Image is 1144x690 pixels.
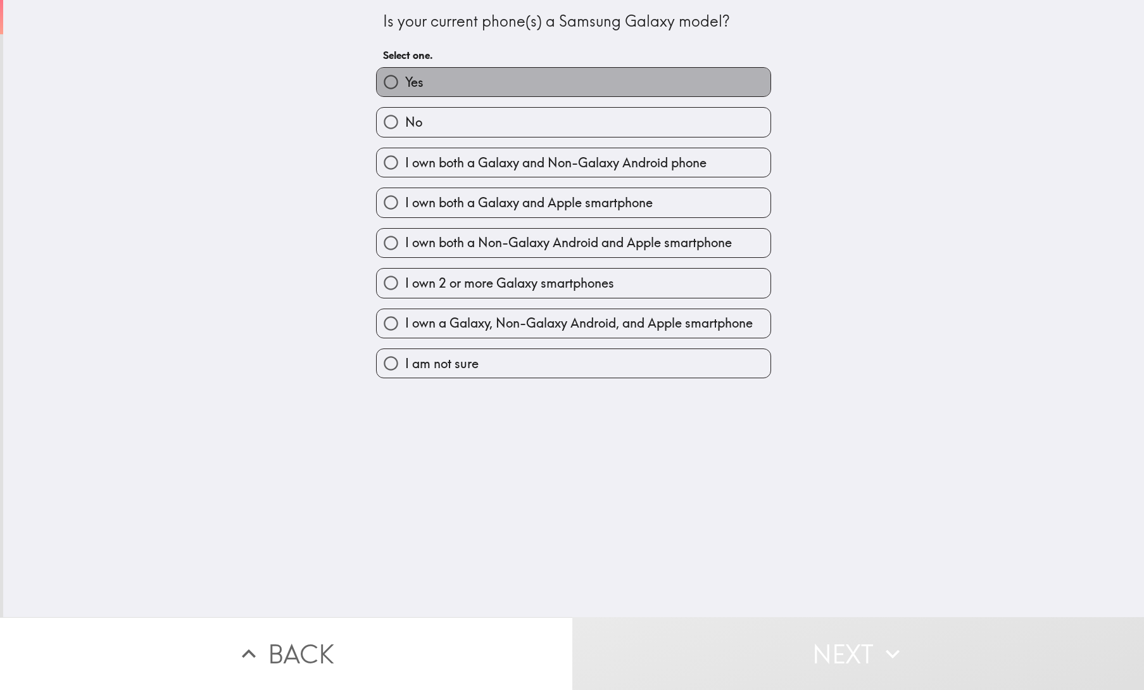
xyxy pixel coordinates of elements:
span: I own both a Galaxy and Apple smartphone [405,194,653,212]
span: Yes [405,73,424,91]
span: I own both a Non-Galaxy Android and Apple smartphone [405,234,732,252]
div: Is your current phone(s) a Samsung Galaxy model? [383,11,764,32]
span: I own both a Galaxy and Non-Galaxy Android phone [405,154,707,172]
button: Yes [377,68,770,96]
span: I own 2 or more Galaxy smartphones [405,274,614,292]
button: I own a Galaxy, Non-Galaxy Android, and Apple smartphone [377,309,770,338]
span: I own a Galaxy, Non-Galaxy Android, and Apple smartphone [405,314,753,332]
button: I own both a Non-Galaxy Android and Apple smartphone [377,229,770,257]
button: I am not sure [377,349,770,378]
span: I am not sure [405,355,479,373]
span: No [405,113,422,131]
button: I own both a Galaxy and Apple smartphone [377,188,770,217]
button: No [377,108,770,136]
button: I own 2 or more Galaxy smartphones [377,269,770,297]
h6: Select one. [383,48,764,62]
button: I own both a Galaxy and Non-Galaxy Android phone [377,148,770,177]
